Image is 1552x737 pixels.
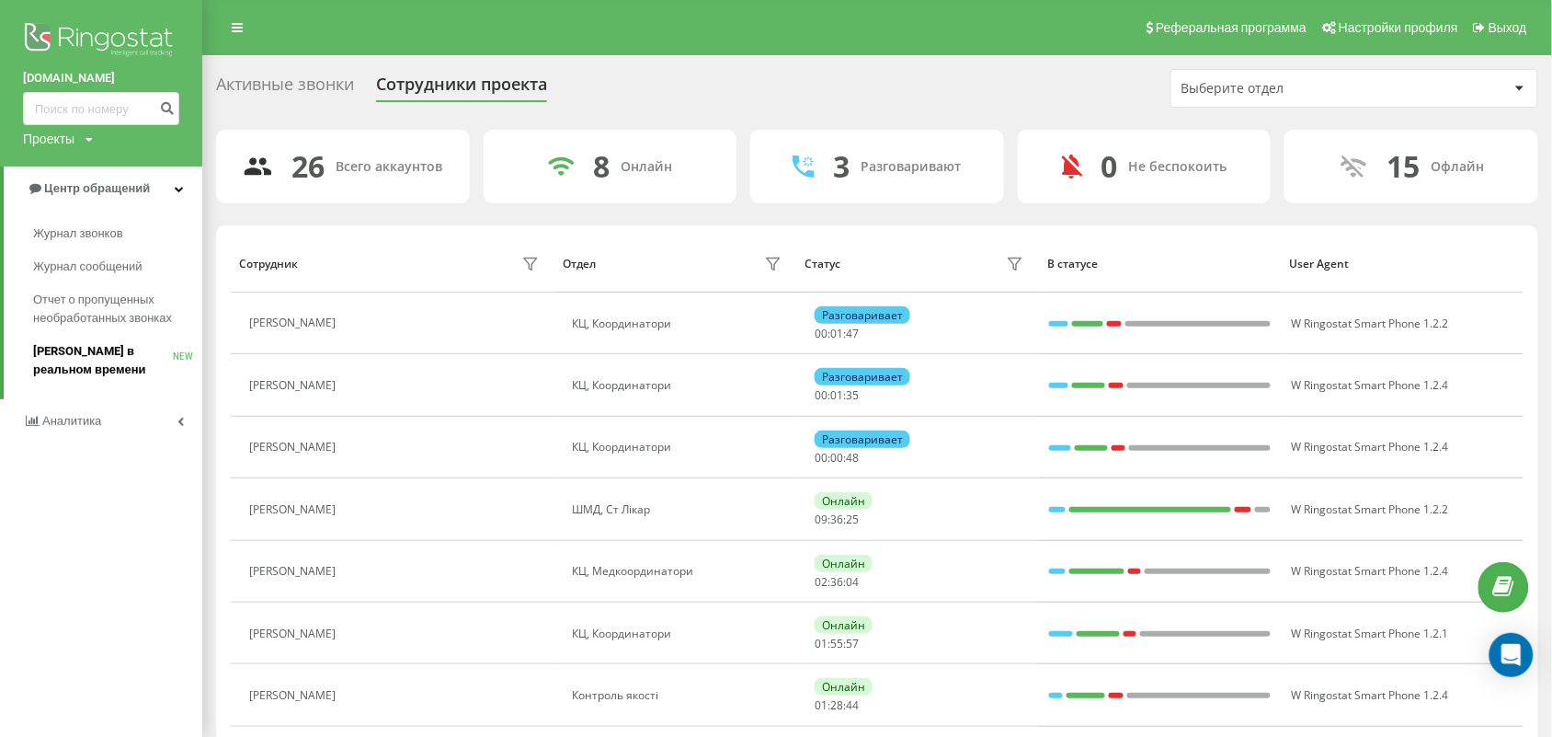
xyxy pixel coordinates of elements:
[815,616,873,634] div: Онлайн
[1291,563,1448,579] span: W Ringostat Smart Phone 1.2.4
[815,389,859,402] div: : :
[33,250,202,283] a: Журнал сообщений
[815,576,859,589] div: : :
[1291,377,1448,393] span: W Ringostat Smart Phone 1.2.4
[846,326,859,341] span: 47
[846,574,859,590] span: 04
[1047,258,1272,271] div: В статусе
[1291,626,1448,641] span: W Ringostat Smart Phone 1.2.1
[815,326,827,341] span: 00
[815,368,910,386] div: Разговаривает
[815,697,827,713] span: 01
[33,335,202,386] a: [PERSON_NAME] в реальном времениNEW
[1489,20,1527,35] span: Выход
[249,441,340,454] div: [PERSON_NAME]
[1291,439,1448,455] span: W Ringostat Smart Phone 1.2.4
[815,512,827,527] span: 09
[830,636,843,651] span: 55
[33,291,193,328] span: Отчет о пропущенных необработанных звонках
[621,159,672,175] div: Онлайн
[1291,687,1448,703] span: W Ringostat Smart Phone 1.2.4
[830,387,843,403] span: 01
[815,638,859,651] div: : :
[815,387,827,403] span: 00
[23,18,179,64] img: Ringostat logo
[1156,20,1307,35] span: Реферальная программа
[830,450,843,466] span: 00
[805,258,841,271] div: Статус
[249,628,340,640] div: [PERSON_NAME]
[239,258,298,271] div: Сотрудник
[1290,258,1515,271] div: User Agent
[249,689,340,702] div: [PERSON_NAME]
[846,450,859,466] span: 48
[573,379,787,392] div: КЦ, Координатори
[23,130,74,148] div: Проекты
[1181,81,1401,97] div: Выберите отдел
[573,317,787,330] div: КЦ, Координатори
[33,225,123,243] span: Журнал звонков
[249,503,340,516] div: [PERSON_NAME]
[815,450,827,466] span: 00
[1291,501,1448,517] span: W Ringostat Smart Phone 1.2.2
[563,258,596,271] div: Отдел
[23,92,179,125] input: Поиск по номеру
[830,326,843,341] span: 01
[249,317,340,329] div: [PERSON_NAME]
[830,512,843,527] span: 36
[1489,633,1534,677] div: Open Intercom Messenger
[815,699,859,712] div: : :
[1339,20,1458,35] span: Настройки профиля
[216,75,354,103] div: Активные звонки
[33,217,202,250] a: Журнал звонков
[833,149,850,184] div: 3
[815,636,827,651] span: 01
[33,342,173,379] span: [PERSON_NAME] в реальном времени
[1432,159,1485,175] div: Офлайн
[815,678,873,696] div: Онлайн
[44,181,150,195] span: Центр обращений
[815,574,827,590] span: 02
[4,167,202,211] a: Центр обращений
[1291,316,1448,331] span: W Ringostat Smart Phone 1.2.2
[815,492,873,510] div: Онлайн
[815,431,910,448] div: Разговаривает
[1101,149,1118,184] div: 0
[291,149,325,184] div: 26
[815,306,910,324] div: Разговаривает
[42,414,101,428] span: Аналитика
[846,697,859,713] span: 44
[861,159,961,175] div: Разговаривают
[593,149,610,184] div: 8
[573,503,787,516] div: ШМД, Ст Лікар
[846,387,859,403] span: 35
[336,159,442,175] div: Всего аккаунтов
[830,697,843,713] span: 28
[573,628,787,640] div: КЦ, Координатори
[23,69,179,87] a: [DOMAIN_NAME]
[815,555,873,572] div: Онлайн
[573,565,787,578] div: КЦ, Медкоординатори
[33,283,202,335] a: Отчет о пропущенных необработанных звонках
[1129,159,1227,175] div: Не беспокоить
[815,513,859,526] div: : :
[376,75,547,103] div: Сотрудники проекта
[1387,149,1421,184] div: 15
[249,379,340,392] div: [PERSON_NAME]
[815,328,859,340] div: : :
[573,689,787,702] div: Контроль якості
[830,574,843,590] span: 36
[815,452,859,465] div: : :
[846,636,859,651] span: 57
[573,441,787,454] div: КЦ, Координатори
[33,258,142,276] span: Журнал сообщений
[249,565,340,578] div: [PERSON_NAME]
[846,512,859,527] span: 25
